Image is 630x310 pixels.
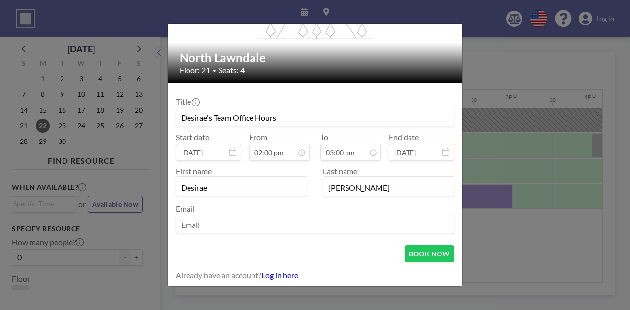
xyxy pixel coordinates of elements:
[176,204,194,213] label: Email
[176,109,454,126] input: Guest reservation
[180,65,210,75] span: Floor: 21
[176,270,261,280] span: Already have an account?
[219,65,245,75] span: Seats: 4
[249,132,267,142] label: From
[176,132,209,142] label: Start date
[180,51,451,65] h2: North Lawndale
[405,245,454,262] button: BOOK NOW
[320,132,328,142] label: To
[213,67,216,74] span: •
[389,132,419,142] label: End date
[176,179,307,196] input: First name
[314,136,316,157] span: -
[176,97,199,107] label: Title
[323,179,454,196] input: Last name
[261,270,298,280] a: Log in here
[323,167,357,176] label: Last name
[176,167,212,176] label: First name
[176,216,454,233] input: Email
